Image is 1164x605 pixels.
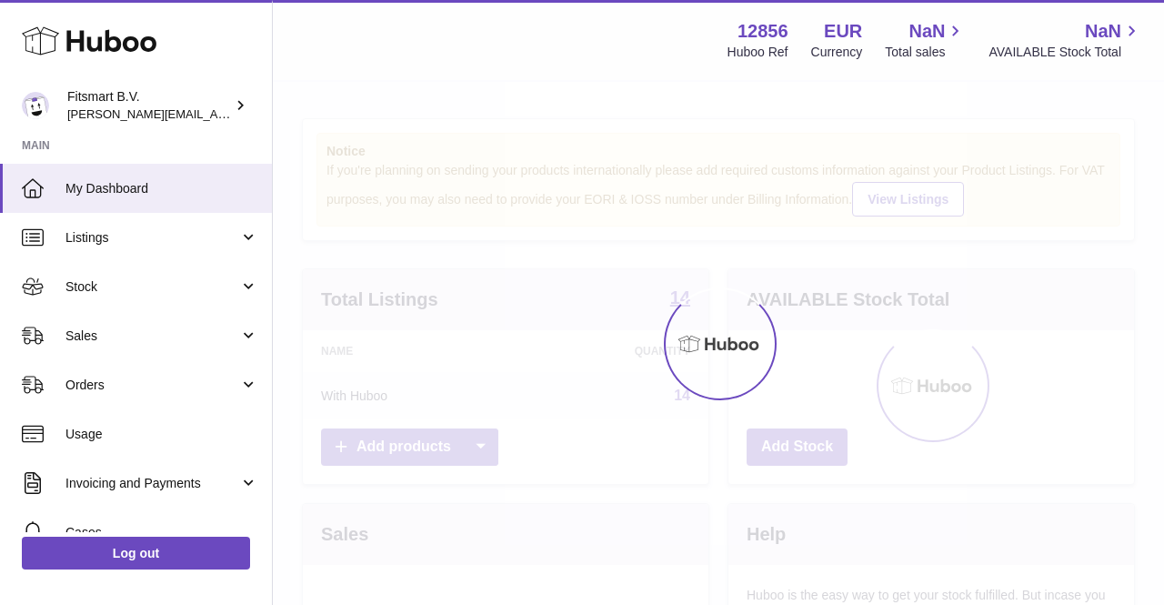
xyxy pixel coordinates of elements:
span: Usage [65,426,258,443]
span: Orders [65,377,239,394]
strong: 12856 [738,19,788,44]
span: NaN [1085,19,1121,44]
span: [PERSON_NAME][EMAIL_ADDRESS][DOMAIN_NAME] [67,106,365,121]
span: Invoicing and Payments [65,475,239,492]
a: NaN Total sales [885,19,966,61]
span: Sales [65,328,239,345]
span: Listings [65,229,239,247]
span: Stock [65,278,239,296]
div: Huboo Ref [727,44,788,61]
span: Cases [65,524,258,541]
div: Fitsmart B.V. [67,88,231,123]
div: Currency [811,44,863,61]
a: NaN AVAILABLE Stock Total [988,19,1142,61]
span: NaN [908,19,945,44]
img: jonathan@leaderoo.com [22,92,49,119]
span: Total sales [885,44,966,61]
span: My Dashboard [65,180,258,197]
a: Log out [22,537,250,570]
strong: EUR [824,19,862,44]
span: AVAILABLE Stock Total [988,44,1142,61]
